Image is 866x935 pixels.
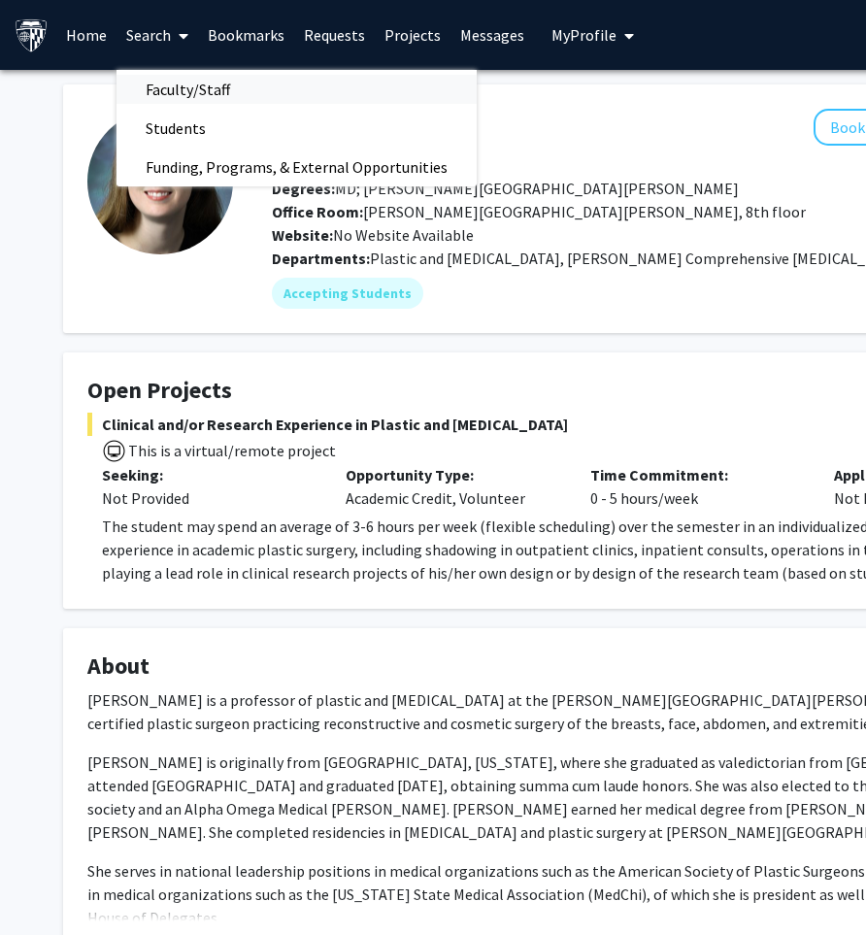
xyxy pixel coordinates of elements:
[272,278,423,309] mat-chip: Accepting Students
[272,249,370,268] b: Departments:
[272,225,333,245] b: Website:
[117,148,477,186] span: Funding, Programs, & External Opportunities
[576,463,819,510] div: 0 - 5 hours/week
[450,1,534,69] a: Messages
[117,70,259,109] span: Faculty/Staff
[346,463,560,486] p: Opportunity Type:
[102,463,316,486] p: Seeking:
[272,179,739,198] span: MD; [PERSON_NAME][GEOGRAPHIC_DATA][PERSON_NAME]
[294,1,375,69] a: Requests
[590,463,805,486] p: Time Commitment:
[87,109,233,254] img: Profile Picture
[126,441,336,460] span: This is a virtual/remote project
[117,114,477,143] a: Students
[272,225,474,245] span: No Website Available
[375,1,450,69] a: Projects
[117,152,477,182] a: Funding, Programs, & External Opportunities
[331,463,575,510] div: Academic Credit, Volunteer
[272,179,335,198] b: Degrees:
[272,202,806,221] span: [PERSON_NAME][GEOGRAPHIC_DATA][PERSON_NAME], 8th floor
[56,1,117,69] a: Home
[117,1,198,69] a: Search
[551,25,616,45] span: My Profile
[15,18,49,52] img: Johns Hopkins University Logo
[117,75,477,104] a: Faculty/Staff
[15,848,83,920] iframe: Chat
[117,109,235,148] span: Students
[198,1,294,69] a: Bookmarks
[102,486,316,510] div: Not Provided
[272,202,363,221] b: Office Room:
